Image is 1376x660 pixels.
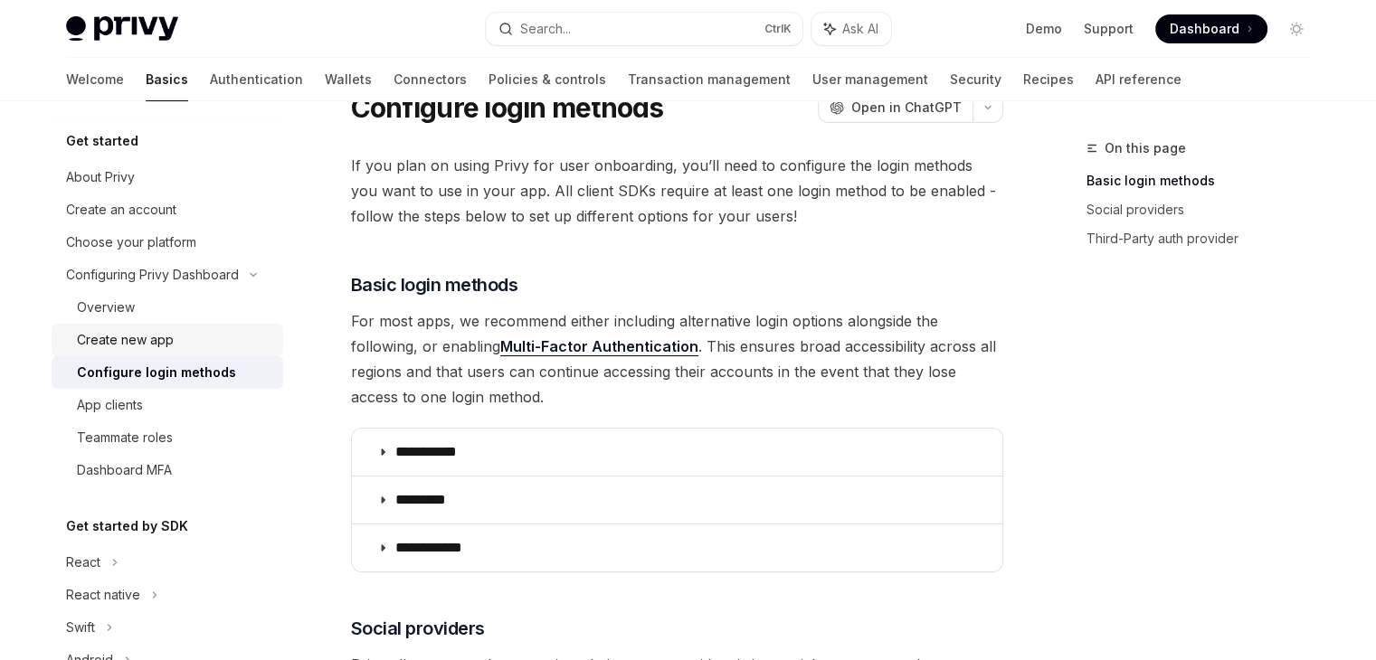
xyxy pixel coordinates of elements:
[52,356,283,389] a: Configure login methods
[812,58,928,101] a: User management
[351,91,664,124] h1: Configure login methods
[66,617,95,638] div: Swift
[1026,20,1062,38] a: Demo
[77,362,236,383] div: Configure login methods
[1084,20,1134,38] a: Support
[146,58,188,101] a: Basics
[325,58,372,101] a: Wallets
[52,161,283,193] a: About Privy
[77,427,173,448] div: Teammate roles
[210,58,303,101] a: Authentication
[52,421,283,454] a: Teammate roles
[842,20,878,38] span: Ask AI
[1170,20,1239,38] span: Dashboard
[351,153,1003,229] span: If you plan on using Privy for user onboarding, you’ll need to configure the login methods you wa...
[764,22,792,36] span: Ctrl K
[66,166,135,188] div: About Privy
[351,272,518,297] span: Basic login methods
[1096,58,1181,101] a: API reference
[1023,58,1074,101] a: Recipes
[52,193,283,226] a: Create an account
[77,329,174,351] div: Create new app
[1087,195,1325,224] a: Social providers
[52,389,283,421] a: App clients
[66,515,188,537] h5: Get started by SDK
[1282,14,1311,43] button: Toggle dark mode
[52,324,283,356] a: Create new app
[351,308,1003,410] span: For most apps, we recommend either including alternative login options alongside the following, o...
[811,13,891,45] button: Ask AI
[66,130,138,152] h5: Get started
[66,552,100,573] div: React
[818,92,973,123] button: Open in ChatGPT
[950,58,1001,101] a: Security
[1087,224,1325,253] a: Third-Party auth provider
[66,264,239,286] div: Configuring Privy Dashboard
[500,337,698,356] a: Multi-Factor Authentication
[66,16,178,42] img: light logo
[520,18,571,40] div: Search...
[628,58,791,101] a: Transaction management
[66,231,196,253] div: Choose your platform
[77,459,172,481] div: Dashboard MFA
[1155,14,1267,43] a: Dashboard
[52,226,283,259] a: Choose your platform
[1087,166,1325,195] a: Basic login methods
[1105,137,1186,159] span: On this page
[66,199,176,221] div: Create an account
[851,99,962,117] span: Open in ChatGPT
[394,58,467,101] a: Connectors
[52,454,283,486] a: Dashboard MFA
[351,616,485,641] span: Social providers
[66,58,124,101] a: Welcome
[77,394,143,416] div: App clients
[66,584,140,606] div: React native
[77,297,135,318] div: Overview
[489,58,606,101] a: Policies & controls
[486,13,802,45] button: Search...CtrlK
[52,291,283,324] a: Overview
